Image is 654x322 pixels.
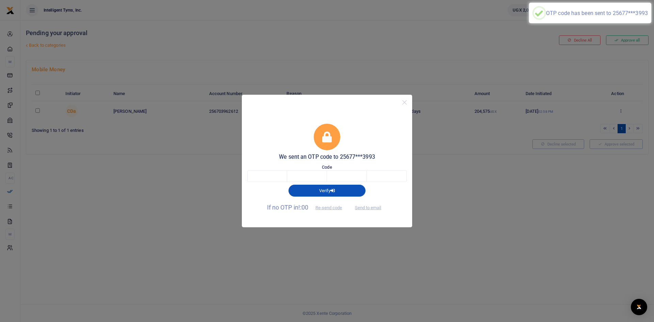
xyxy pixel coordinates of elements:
[400,97,409,107] button: Close
[298,204,308,211] span: !:00
[631,299,647,315] div: Open Intercom Messenger
[546,10,648,16] div: OTP code has been sent to 25677***3993
[267,204,348,211] span: If no OTP in
[322,164,332,171] label: Code
[289,185,365,196] button: Verify
[247,154,407,160] h5: We sent an OTP code to 25677***3993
